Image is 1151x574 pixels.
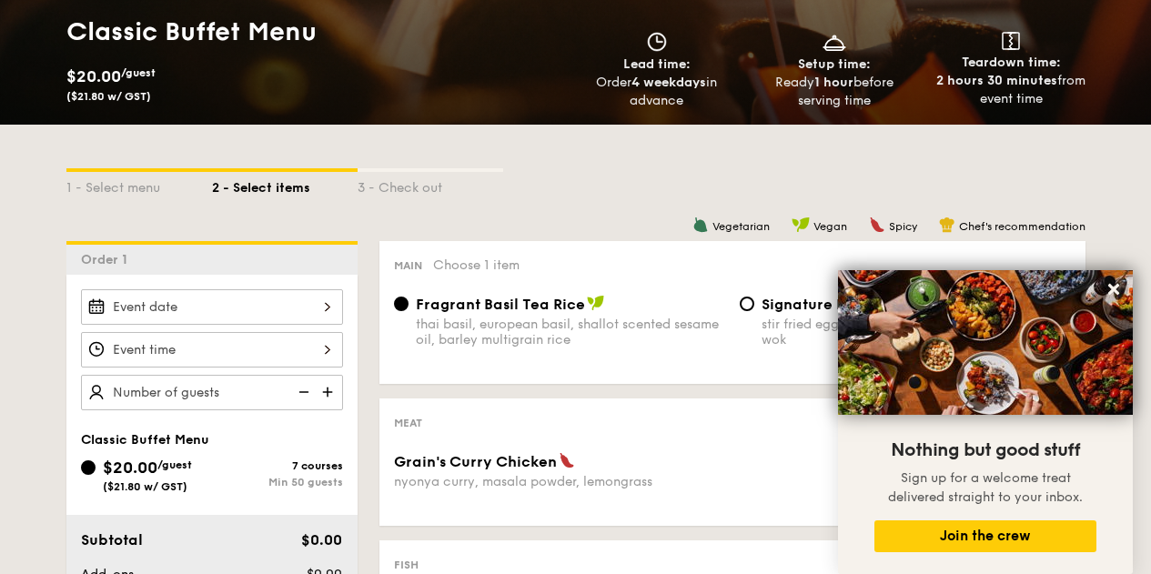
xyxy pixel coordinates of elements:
input: Number of guests [81,375,343,410]
span: $20.00 [66,66,121,86]
div: 2 - Select items [212,172,358,197]
img: icon-reduce.1d2dbef1.svg [288,375,316,409]
img: icon-vegan.f8ff3823.svg [792,217,810,233]
span: $20.00 [103,458,157,478]
span: Grain's Curry Chicken [394,453,557,470]
span: Nothing but good stuff [891,439,1080,461]
button: Close [1099,275,1128,304]
div: from event time [930,72,1093,108]
h1: Classic Buffet Menu [66,15,569,48]
img: icon-vegan.f8ff3823.svg [587,295,605,311]
input: $20.00/guest($21.80 w/ GST)7 coursesMin 50 guests [81,460,96,475]
span: Order 1 [81,252,135,267]
strong: 4 weekdays [631,75,706,90]
span: Subtotal [81,531,143,549]
div: Ready before serving time [752,74,915,110]
span: Spicy [889,220,917,233]
span: Setup time: [798,56,871,72]
strong: 1 hour [814,75,853,90]
span: $0.00 [301,531,342,549]
span: Signature Fried Bee Hoon [762,296,947,313]
span: /guest [157,458,192,471]
span: Main [394,259,422,272]
img: icon-add.58712e84.svg [316,375,343,409]
img: icon-chef-hat.a58ddaea.svg [939,217,955,233]
div: nyonya curry, masala powder, lemongrass [394,474,725,489]
img: icon-vegetarian.fe4039eb.svg [692,217,709,233]
img: icon-spicy.37a8142b.svg [559,452,575,468]
div: Order in advance [576,74,739,110]
span: ($21.80 w/ GST) [103,480,187,493]
div: 3 - Check out [358,172,503,197]
span: Vegan [813,220,847,233]
span: Lead time: [623,56,691,72]
input: Signature Fried Bee Hoonstir fried eggs, superior soy sauce, breathe of the wok [740,297,754,311]
span: Classic Buffet Menu [81,432,209,448]
div: 7 courses [212,459,343,472]
img: icon-spicy.37a8142b.svg [869,217,885,233]
input: Event time [81,332,343,368]
span: Sign up for a welcome treat delivered straight to your inbox. [888,470,1083,505]
span: Fish [394,559,419,571]
div: Min 50 guests [212,476,343,488]
img: DSC07876-Edit02-Large.jpeg [838,270,1133,415]
span: /guest [121,66,156,79]
input: Event date [81,289,343,325]
img: icon-teardown.65201eee.svg [1002,32,1020,50]
div: thai basil, european basil, shallot scented sesame oil, barley multigrain rice [416,317,725,347]
span: Teardown time: [962,55,1061,70]
span: Fragrant Basil Tea Rice [416,296,585,313]
button: Join the crew [874,520,1096,552]
img: icon-dish.430c3a2e.svg [821,32,848,52]
div: 1 - Select menu [66,172,212,197]
img: icon-clock.2db775ea.svg [643,32,671,52]
strong: 2 hours 30 minutes [936,73,1057,88]
input: Fragrant Basil Tea Ricethai basil, european basil, shallot scented sesame oil, barley multigrain ... [394,297,409,311]
span: Vegetarian [712,220,770,233]
span: Meat [394,417,422,429]
span: Choose 1 item [433,257,520,273]
span: ($21.80 w/ GST) [66,90,151,103]
div: stir fried eggs, superior soy sauce, breathe of the wok [762,317,1071,347]
span: Chef's recommendation [959,220,1085,233]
